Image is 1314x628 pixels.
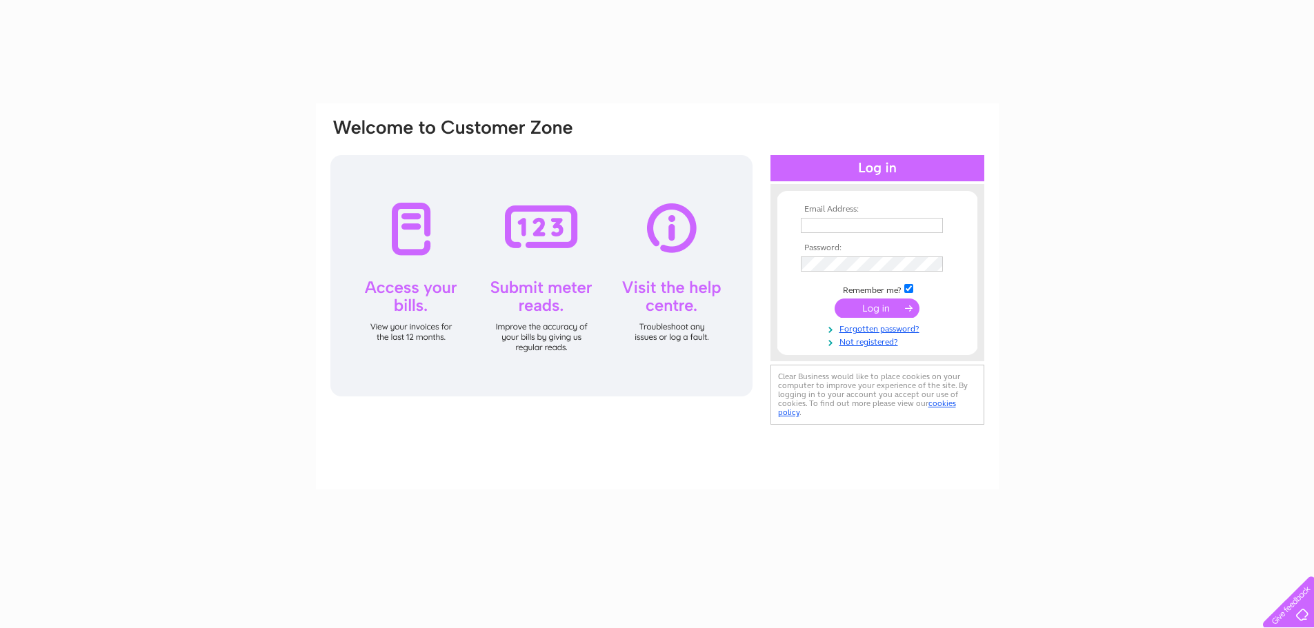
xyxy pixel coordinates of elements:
td: Remember me? [797,282,957,296]
a: cookies policy [778,398,956,417]
a: Forgotten password? [801,321,957,334]
a: Not registered? [801,334,957,347]
div: Clear Business would like to place cookies on your computer to improve your experience of the sit... [770,365,984,425]
th: Email Address: [797,205,957,214]
th: Password: [797,243,957,253]
input: Submit [835,298,919,318]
